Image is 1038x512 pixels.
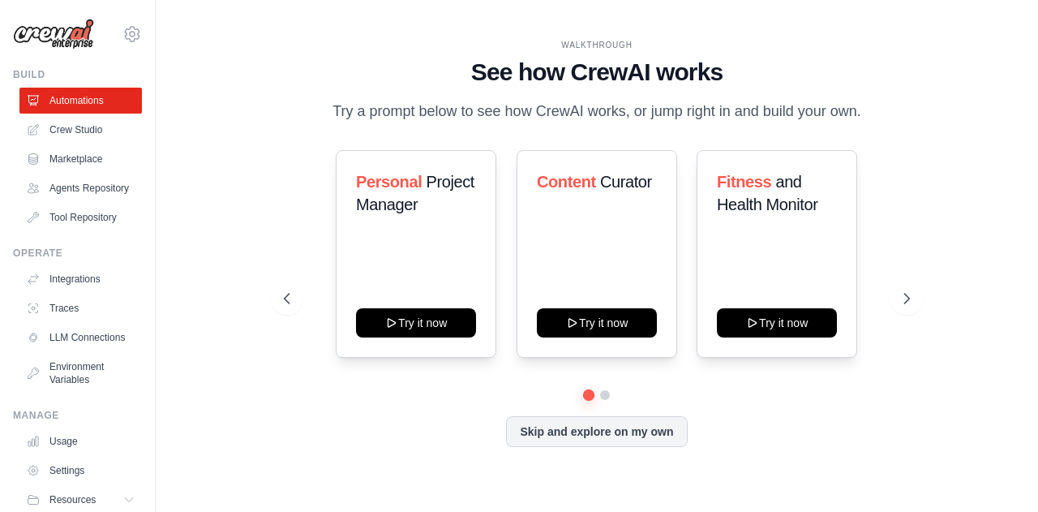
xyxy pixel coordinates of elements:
button: Skip and explore on my own [506,416,687,447]
img: Logo [13,19,94,49]
button: Try it now [717,308,837,338]
div: Manage [13,409,142,422]
a: Settings [19,458,142,484]
span: Resources [49,493,96,506]
span: Fitness [717,173,771,191]
div: Operate [13,247,142,260]
span: and Health Monitor [717,173,817,213]
a: Marketplace [19,146,142,172]
a: Automations [19,88,142,114]
span: Project Manager [356,173,474,213]
h1: See how CrewAI works [284,58,909,87]
a: Usage [19,428,142,454]
a: Tool Repository [19,204,142,230]
button: Try it now [356,308,476,338]
span: Personal [356,173,422,191]
a: Integrations [19,266,142,292]
span: Content [537,173,596,191]
a: Environment Variables [19,354,142,393]
span: Curator [600,173,652,191]
a: Crew Studio [19,117,142,143]
a: LLM Connections [19,325,142,351]
a: Agents Repository [19,175,142,201]
div: Build [13,68,142,81]
div: WALKTHROUGH [284,39,909,51]
p: Try a prompt below to see how CrewAI works, or jump right in and build your own. [324,100,869,123]
a: Traces [19,295,142,321]
button: Try it now [537,308,657,338]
